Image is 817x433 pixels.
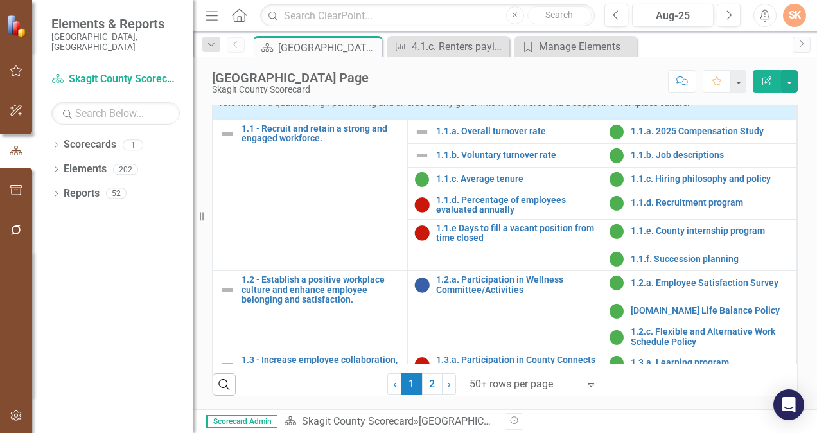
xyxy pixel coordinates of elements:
img: On Target [609,330,624,345]
img: On Target [609,251,624,267]
a: 1.3 - Increase employee collaboration, knowledge, skills & abilities. [242,355,401,375]
td: Double-Click to Edit Right Click for Context Menu [213,119,408,271]
a: Scorecards [64,137,116,152]
a: 1.1.b. Job descriptions [631,150,790,160]
a: Skagit County Scorecard [302,415,414,427]
img: On Target [609,124,624,139]
a: 1.2 - Establish a positive workplace culture and enhance employee belonging and satisfaction. [242,275,401,305]
img: On Target [609,303,624,319]
img: On Target [609,195,624,211]
img: ClearPoint Strategy [5,13,30,38]
div: [GEOGRAPHIC_DATA] Page [212,71,369,85]
td: Double-Click to Edit Right Click for Context Menu [602,219,797,247]
input: Search ClearPoint... [260,4,595,27]
td: Double-Click to Edit Right Click for Context Menu [213,271,408,351]
a: 2 [422,373,443,395]
a: 1.1.c. Hiring philosophy and policy [631,174,790,184]
a: 1.1 - Recruit and retain a strong and engaged workforce. [242,124,401,144]
img: On Target [609,355,624,371]
img: Below Plan [414,197,430,213]
a: 1.1.e Days to fill a vacant position from time closed [436,224,595,243]
a: Manage Elements [518,39,633,55]
td: Double-Click to Edit Right Click for Context Menu [602,299,797,323]
div: 202 [113,164,138,175]
div: Manage Elements [539,39,633,55]
a: 1.1.a. Overall turnover rate [436,127,595,136]
img: On Target [609,148,624,163]
a: 1.1.c. Average tenure [436,174,595,184]
td: Double-Click to Edit Right Click for Context Menu [602,323,797,351]
img: Below Plan [414,225,430,241]
div: [GEOGRAPHIC_DATA] Page [419,415,541,427]
img: No Information [414,278,430,293]
img: On Target [609,172,624,187]
img: Not Defined [220,126,235,141]
img: Not Defined [220,282,235,297]
a: 1.2.a. Employee Satisfaction Survey [631,278,790,288]
a: [DOMAIN_NAME] Life Balance Policy [631,306,790,315]
span: Scorecard Admin [206,415,277,428]
a: 1.1.d. Recruitment program [631,198,790,208]
td: Double-Click to Edit Right Click for Context Menu [602,271,797,299]
span: 1 [401,373,422,395]
div: 1 [123,139,143,150]
img: Not Defined [414,148,430,163]
input: Search Below... [51,102,180,125]
td: Double-Click to Edit Right Click for Context Menu [408,143,602,167]
a: Skagit County Scorecard [51,72,180,87]
div: 52 [106,188,127,199]
td: Double-Click to Edit Right Click for Context Menu [408,167,602,191]
div: Aug-25 [637,8,709,24]
div: Skagit County Scorecard [212,85,369,94]
td: Double-Click to Edit Right Click for Context Menu [408,271,602,299]
a: Reports [64,186,100,201]
button: Aug-25 [632,4,714,27]
img: On Target [609,275,624,290]
td: Double-Click to Edit Right Click for Context Menu [602,191,797,219]
a: 4.1.c. Renters paying 30%+ of income on shelter [391,39,506,55]
td: Double-Click to Edit Right Click for Context Menu [408,351,602,379]
a: 1.1.a. 2025 Compensation Study [631,127,790,136]
img: Not Defined [414,124,430,139]
span: Search [545,10,573,20]
button: SK [783,4,806,27]
td: Double-Click to Edit Right Click for Context Menu [602,167,797,191]
a: 1.1.f. Succession planning [631,254,790,264]
div: » [284,414,495,429]
a: 1.3.a. Learning program [631,358,790,367]
img: On Target [414,172,430,187]
div: 4.1.c. Renters paying 30%+ of income on shelter [412,39,506,55]
span: Elements & Reports [51,16,180,31]
td: Double-Click to Edit Right Click for Context Menu [602,119,797,143]
td: Double-Click to Edit Right Click for Context Menu [602,247,797,271]
td: Double-Click to Edit Right Click for Context Menu [602,143,797,167]
button: Search [527,6,592,24]
a: 1.2.a. Participation in Wellness Committee/Activities [436,275,595,295]
img: Not Defined [220,357,235,373]
a: 1.1.d. Percentage of employees evaluated annually [436,195,595,215]
a: Elements [64,162,107,177]
td: Double-Click to Edit Right Click for Context Menu [408,119,602,143]
a: 1.1.b. Voluntary turnover rate [436,150,595,160]
a: 1.3.a. Participation in County Connects Activities [436,355,595,375]
a: 1.1.e. County internship program [631,226,790,236]
td: Double-Click to Edit Right Click for Context Menu [602,351,797,379]
div: Open Intercom Messenger [773,389,804,420]
img: Below Plan [414,357,430,373]
span: ‹ [393,378,396,390]
span: › [448,378,451,390]
small: [GEOGRAPHIC_DATA], [GEOGRAPHIC_DATA] [51,31,180,53]
img: On Target [609,224,624,239]
td: Double-Click to Edit Right Click for Context Menu [408,191,602,219]
div: [GEOGRAPHIC_DATA] Page [278,40,379,56]
td: Double-Click to Edit Right Click for Context Menu [408,219,602,247]
a: 1.2.c. Flexible and Alternative Work Schedule Policy [631,327,790,347]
